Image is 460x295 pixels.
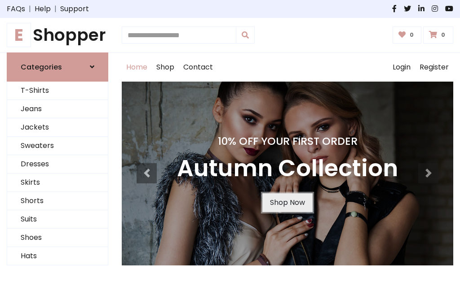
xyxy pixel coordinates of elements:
[7,25,108,45] h1: Shopper
[415,53,453,82] a: Register
[407,31,416,39] span: 0
[35,4,51,14] a: Help
[7,82,108,100] a: T-Shirts
[388,53,415,82] a: Login
[152,53,179,82] a: Shop
[7,118,108,137] a: Jackets
[7,174,108,192] a: Skirts
[7,229,108,247] a: Shoes
[7,210,108,229] a: Suits
[60,4,89,14] a: Support
[122,53,152,82] a: Home
[7,52,108,82] a: Categories
[393,26,422,43] a: 0
[7,155,108,174] a: Dresses
[7,25,108,45] a: EShopper
[7,23,31,47] span: E
[7,247,108,265] a: Hats
[25,4,35,14] span: |
[7,192,108,210] a: Shorts
[262,193,313,212] a: Shop Now
[21,63,62,71] h6: Categories
[7,4,25,14] a: FAQs
[177,135,398,147] h4: 10% Off Your First Order
[423,26,453,43] a: 0
[7,137,108,155] a: Sweaters
[51,4,60,14] span: |
[179,53,217,82] a: Contact
[177,155,398,182] h3: Autumn Collection
[7,100,108,118] a: Jeans
[439,31,447,39] span: 0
